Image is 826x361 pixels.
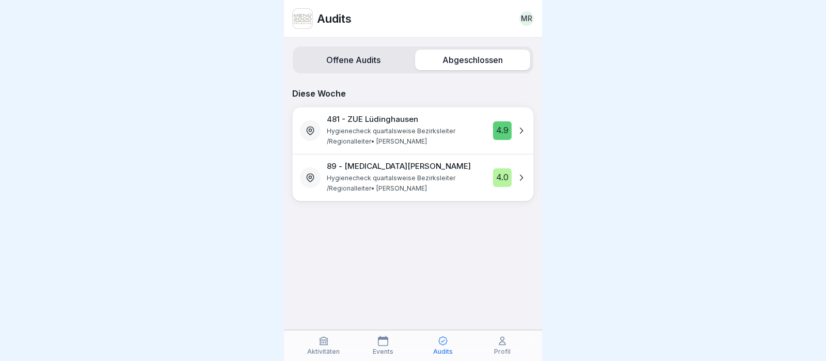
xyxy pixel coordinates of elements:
p: Profil [494,348,511,355]
label: Abgeschlossen [415,50,530,70]
label: Offene Audits [296,50,411,70]
a: MR [519,11,534,26]
a: 89 - [MEDICAL_DATA][PERSON_NAME]Hygienecheck quartalsweise Bezirksleiter /Regionalleiter• [PERSON... [293,154,533,201]
p: 89 - [MEDICAL_DATA][PERSON_NAME] [327,162,471,171]
p: Events [373,348,393,355]
p: Aktivitäten [307,348,340,355]
p: Hygienecheck quartalsweise Bezirksleiter /Regionalleiter • [PERSON_NAME] [327,173,481,194]
div: 4.0 [493,168,512,187]
div: 4.9 [493,121,512,140]
p: Diese Woche [292,87,534,100]
a: 481 - ZUE LüdinghausenHygienecheck quartalsweise Bezirksleiter /Regionalleiter• [PERSON_NAME]4.9 [293,107,533,154]
p: Audits [433,348,453,355]
p: Hygienecheck quartalsweise Bezirksleiter /Regionalleiter • [PERSON_NAME] [327,126,481,147]
img: v3gslzn6hrr8yse5yrk8o2yg.png [293,9,312,28]
p: Audits [317,12,352,25]
p: 481 - ZUE Lüdinghausen [327,115,418,124]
